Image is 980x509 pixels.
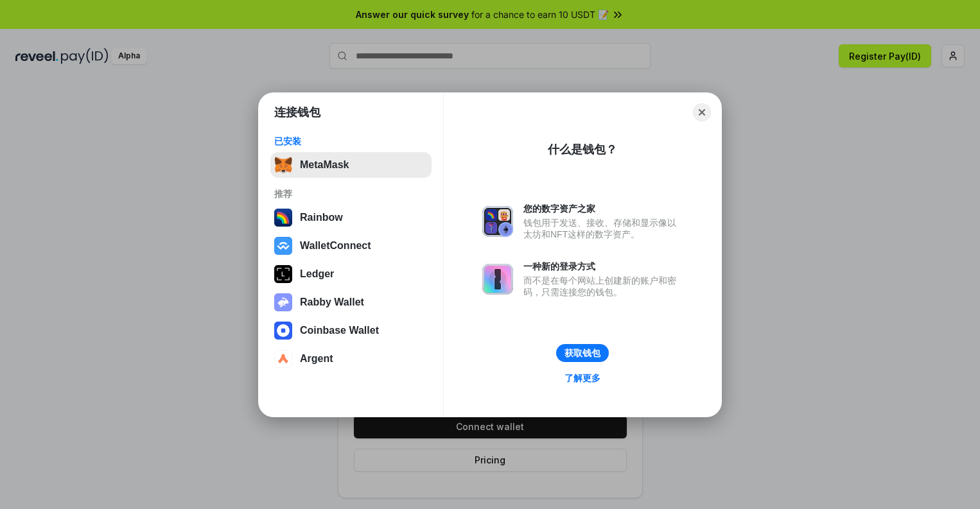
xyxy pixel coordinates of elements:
img: svg+xml,%3Csvg%20width%3D%2228%22%20height%3D%2228%22%20viewBox%3D%220%200%2028%2028%22%20fill%3D... [274,322,292,340]
button: Rabby Wallet [270,289,432,315]
div: WalletConnect [300,240,371,252]
div: Coinbase Wallet [300,325,379,336]
img: svg+xml,%3Csvg%20xmlns%3D%22http%3A%2F%2Fwww.w3.org%2F2000%2Fsvg%22%20width%3D%2228%22%20height%3... [274,265,292,283]
div: Argent [300,353,333,365]
img: svg+xml,%3Csvg%20xmlns%3D%22http%3A%2F%2Fwww.w3.org%2F2000%2Fsvg%22%20fill%3D%22none%22%20viewBox... [274,293,292,311]
div: Rainbow [300,212,343,223]
img: svg+xml,%3Csvg%20fill%3D%22none%22%20height%3D%2233%22%20viewBox%3D%220%200%2035%2033%22%20width%... [274,156,292,174]
div: 推荐 [274,188,428,200]
div: 钱包用于发送、接收、存储和显示像以太坊和NFT这样的数字资产。 [523,217,683,240]
div: 您的数字资产之家 [523,203,683,214]
div: 一种新的登录方式 [523,261,683,272]
button: Argent [270,346,432,372]
button: Ledger [270,261,432,287]
div: 而不是在每个网站上创建新的账户和密码，只需连接您的钱包。 [523,275,683,298]
button: Coinbase Wallet [270,318,432,343]
button: WalletConnect [270,233,432,259]
img: svg+xml,%3Csvg%20width%3D%2228%22%20height%3D%2228%22%20viewBox%3D%220%200%2028%2028%22%20fill%3D... [274,237,292,255]
img: svg+xml,%3Csvg%20width%3D%22120%22%20height%3D%22120%22%20viewBox%3D%220%200%20120%20120%22%20fil... [274,209,292,227]
div: Ledger [300,268,334,280]
div: 获取钱包 [564,347,600,359]
div: 已安装 [274,135,428,147]
button: 获取钱包 [556,344,609,362]
div: 了解更多 [564,372,600,384]
button: MetaMask [270,152,432,178]
button: Close [693,103,711,121]
a: 了解更多 [557,370,608,386]
h1: 连接钱包 [274,105,320,120]
img: svg+xml,%3Csvg%20width%3D%2228%22%20height%3D%2228%22%20viewBox%3D%220%200%2028%2028%22%20fill%3D... [274,350,292,368]
div: Rabby Wallet [300,297,364,308]
img: svg+xml,%3Csvg%20xmlns%3D%22http%3A%2F%2Fwww.w3.org%2F2000%2Fsvg%22%20fill%3D%22none%22%20viewBox... [482,206,513,237]
div: 什么是钱包？ [548,142,617,157]
div: MetaMask [300,159,349,171]
img: svg+xml,%3Csvg%20xmlns%3D%22http%3A%2F%2Fwww.w3.org%2F2000%2Fsvg%22%20fill%3D%22none%22%20viewBox... [482,264,513,295]
button: Rainbow [270,205,432,230]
